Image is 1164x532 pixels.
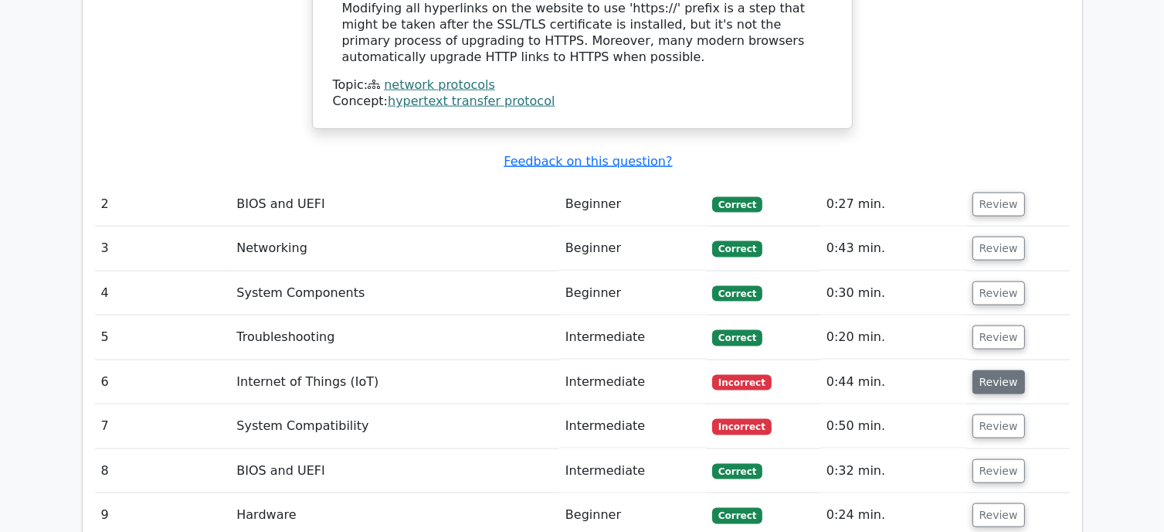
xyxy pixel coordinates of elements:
td: 0:27 min. [820,182,966,227]
td: Networking [230,227,559,271]
td: 0:30 min. [820,271,966,315]
td: Beginner [559,271,706,315]
span: Incorrect [712,375,772,390]
button: Review [972,370,1025,394]
td: System Compatibility [230,404,559,448]
a: Feedback on this question? [504,154,672,169]
span: Correct [712,330,762,346]
td: 8 [95,449,231,493]
td: 0:20 min. [820,315,966,360]
span: Correct [712,508,762,523]
button: Review [972,326,1025,350]
a: hypertext transfer protocol [388,94,555,108]
button: Review [972,459,1025,483]
span: Correct [712,197,762,213]
button: Review [972,281,1025,305]
td: Troubleshooting [230,315,559,360]
span: Correct [712,241,762,257]
div: Concept: [333,94,832,110]
td: 6 [95,360,231,404]
td: Intermediate [559,404,706,448]
td: Intermediate [559,360,706,404]
div: Topic: [333,77,832,94]
td: Internet of Things (IoT) [230,360,559,404]
span: Incorrect [712,419,772,435]
td: Beginner [559,182,706,227]
button: Review [972,414,1025,438]
button: Review [972,503,1025,527]
td: Beginner [559,227,706,271]
td: 0:32 min. [820,449,966,493]
td: 0:44 min. [820,360,966,404]
button: Review [972,193,1025,217]
td: Intermediate [559,315,706,360]
button: Review [972,237,1025,261]
td: BIOS and UEFI [230,449,559,493]
td: 0:50 min. [820,404,966,448]
td: Intermediate [559,449,706,493]
td: 0:43 min. [820,227,966,271]
a: network protocols [384,77,495,92]
span: Correct [712,286,762,302]
td: 5 [95,315,231,360]
td: 3 [95,227,231,271]
td: BIOS and UEFI [230,182,559,227]
td: 4 [95,271,231,315]
td: 7 [95,404,231,448]
span: Correct [712,464,762,479]
td: System Components [230,271,559,315]
td: 2 [95,182,231,227]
